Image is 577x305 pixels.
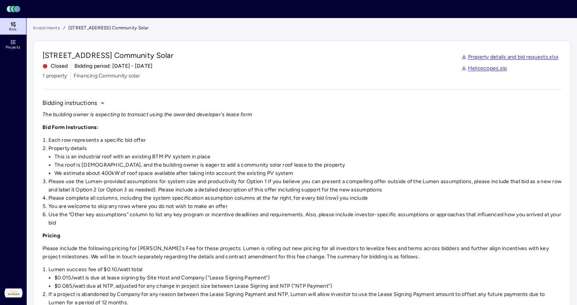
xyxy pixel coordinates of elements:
[54,169,562,178] li: We estimate about 400kW of roof space available after taking into account the existing PV system
[461,53,559,61] a: Property details and bid requests.xlsx
[54,153,562,161] li: This is an industrial roof with an existing BTM PV system in place
[42,232,60,239] strong: Pricing
[48,266,562,290] li: Lumen success fee of $0.10/watt total
[9,27,17,32] span: Bids
[42,62,68,70] span: Closed
[48,136,562,144] li: Each row represents a specific bid offer
[42,72,67,80] span: 1 property
[42,99,105,108] button: Bidding instructions
[42,124,98,130] strong: Bid Form Instructions:
[48,144,562,178] li: Property details
[461,64,507,73] a: Helioscopes.zip
[33,24,571,32] nav: breadcrumb
[68,24,149,32] span: [STREET_ADDRESS] Community Solar
[42,111,252,118] em: The building owner is expecting to transact using the awarded developer's lease form
[42,244,562,261] p: Please include the following pricing for [PERSON_NAME]’s Fee for these projects. Lumen is rolling...
[42,50,174,61] span: [STREET_ADDRESS] Community Solar
[48,202,562,211] li: You are welcome to skip any rows where you do not wish to make an offer
[54,274,562,282] li: $0.015/watt is due at lease signing by Site Host and Company (”Lease Signing Payment”)
[5,284,23,302] img: Wunder
[33,24,60,32] a: Investments
[42,99,97,108] span: Bidding instructions
[48,194,562,202] li: Please complete all columns, including the system specification assumption columns at the far rig...
[74,62,153,70] span: Bidding period: [DATE] - [DATE]
[48,211,562,227] li: Use the "Other key assumptions" column to list any key program or incentive deadlines and require...
[48,178,562,194] li: Please use the Lumen-provided assumptions for system size and productivity for Option 1 If you be...
[54,282,562,290] li: $0.085/watt due at NTP, adjusted for any change in project size between Lease Signing and NTP (”N...
[74,72,140,80] span: Financing: Community solar
[6,45,20,50] span: Projects
[54,161,562,169] li: The roof is [DEMOGRAPHIC_DATA], and the building owner is eager to add a community solar roof lea...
